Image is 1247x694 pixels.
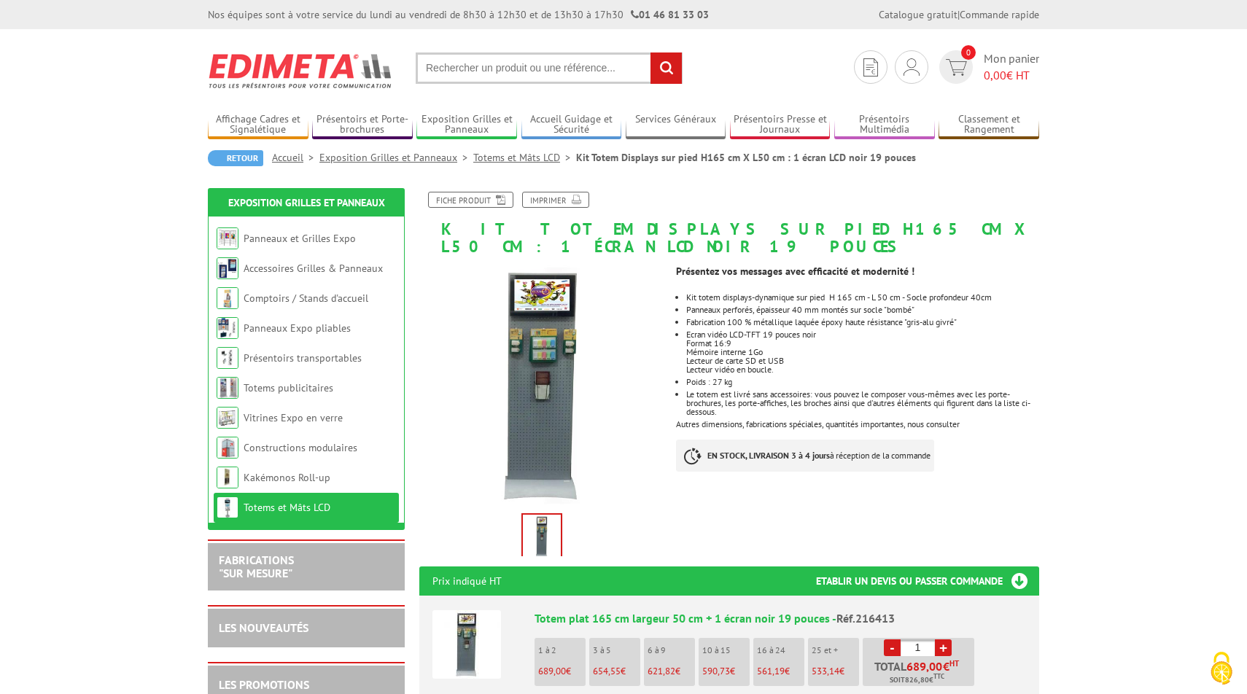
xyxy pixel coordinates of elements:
[244,501,330,514] a: Totems et Mâts LCD
[538,665,566,677] span: 689,00
[935,639,952,656] a: +
[593,665,621,677] span: 654,55
[686,305,1039,314] div: Panneaux perforés, épaisseur 40 mm montés sur socle "bombé"
[890,674,944,686] span: Soit €
[208,113,308,137] a: Affichage Cadres et Signalétique
[217,317,238,339] img: Panneaux Expo pliables
[648,666,695,677] p: €
[879,7,1039,22] div: |
[208,44,394,98] img: Edimeta
[538,645,586,655] p: 1 à 2
[812,645,859,655] p: 25 et +
[879,8,957,21] a: Catalogue gratuit
[416,52,683,84] input: Rechercher un produit ou une référence...
[576,150,916,165] li: Kit Totem Displays sur pied H165 cm X L50 cm : 1 écran LCD noir 19 pouces
[905,674,929,686] span: 826,80
[943,660,949,672] span: €
[244,471,330,484] a: Kakémonos Roll-up
[904,58,920,76] img: devis rapide
[884,639,901,656] a: -
[244,321,351,335] a: Panneaux Expo pliables
[217,347,238,369] img: Présentoirs transportables
[676,440,934,472] p: à réception de la commande
[757,665,785,677] span: 561,19
[834,113,935,137] a: Présentoirs Multimédia
[648,665,675,677] span: 621,82
[686,390,1039,416] li: Le totem est livré sans accessoires: vous pouvez le composer vous-mêmes avec les porte-brochures,...
[523,515,561,560] img: totems_exposition_216413.jpg
[686,293,1039,302] li: Kit totem displays-dynamique sur pied H 165 cm - L 50 cm - Socle profondeur 40cm
[217,437,238,459] img: Constructions modulaires
[757,645,804,655] p: 16 à 24
[217,257,238,279] img: Accessoires Grilles & Panneaux
[312,113,413,137] a: Présentoirs et Porte-brochures
[244,292,368,305] a: Comptoirs / Stands d'accueil
[244,351,362,364] a: Présentoirs transportables
[1203,650,1240,687] img: Cookies (fenêtre modale)
[432,610,501,679] img: Totem plat 165 cm largeur 50 cm + 1 écran noir 19 pouces
[702,666,750,677] p: €
[686,356,1039,365] div: Lecteur de carte SD et USB
[949,658,959,668] sup: HT
[538,666,586,677] p: €
[686,339,1039,348] div: Format 16:9
[208,7,709,22] div: Nos équipes sont à votre service du lundi au vendredi de 8h30 à 12h30 et de 13h30 à 17h30
[936,50,1039,84] a: devis rapide 0 Mon panier 0,00€ HT
[906,660,943,672] span: 689,00
[217,377,238,399] img: Totems publicitaires
[217,467,238,488] img: Kakémonos Roll-up
[217,496,238,518] img: Totems et Mâts LCD
[228,196,385,209] a: Exposition Grilles et Panneaux
[631,8,709,21] strong: 01 46 81 33 03
[593,645,640,655] p: 3 à 5
[686,378,1039,386] p: Poids : 27 kg
[626,113,726,137] a: Services Généraux
[946,59,967,76] img: devis rapide
[812,666,859,677] p: €
[244,441,357,454] a: Constructions modulaires
[217,407,238,429] img: Vitrines Expo en verre
[836,611,895,625] span: Réf.216413
[244,232,356,245] a: Panneaux et Grilles Expo
[702,665,730,677] span: 590,73
[1196,644,1247,694] button: Cookies (fenêtre modale)
[244,381,333,394] a: Totems publicitaires
[432,566,502,596] p: Prix indiqué HT
[416,113,517,137] a: Exposition Grilles et Panneaux
[812,665,839,677] span: 533,14
[535,610,1026,627] div: Totem plat 165 cm largeur 50 cm + 1 écran noir 19 pouces -
[686,348,1039,356] div: Mémoire interne 1Go
[219,553,294,580] a: FABRICATIONS"Sur Mesure"
[984,67,1039,84] span: € HT
[757,666,804,677] p: €
[960,8,1039,21] a: Commande rapide
[676,255,1050,486] div: Autres dimensions, fabrications spéciales, quantités importantes, nous consulter
[650,52,682,84] input: rechercher
[984,50,1039,84] span: Mon panier
[244,411,343,424] a: Vitrines Expo en verre
[521,113,622,137] a: Accueil Guidage et Sécurité
[428,192,513,208] a: Fiche produit
[208,150,263,166] a: Retour
[217,287,238,309] img: Comptoirs / Stands d'accueil
[863,58,878,77] img: devis rapide
[676,264,1015,278] td: Présentez vos messages avec efficacité et modernité !
[686,365,1039,374] div: Lecteur vidéo en boucle.
[816,566,1039,596] h3: Etablir un devis ou passer commande
[702,645,750,655] p: 10 à 15
[272,151,319,164] a: Accueil
[419,262,665,508] img: totems_exposition_216413.jpg
[522,192,589,208] a: Imprimer
[866,660,974,686] p: Total
[686,330,1039,339] div: Ecran vidéo LCD-TFT 19 pouces noir
[648,645,695,655] p: 6 à 9
[961,45,976,60] span: 0
[707,450,830,461] strong: EN STOCK, LIVRAISON 3 à 4 jours
[933,672,944,680] sup: TTC
[408,192,1050,255] h1: Kit Totem Displays sur pied H165 cm X L50 cm : 1 écran LCD noir 19 pouces
[593,666,640,677] p: €
[939,113,1039,137] a: Classement et Rangement
[473,151,576,164] a: Totems et Mâts LCD
[984,68,1006,82] span: 0,00
[244,262,383,275] a: Accessoires Grilles & Panneaux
